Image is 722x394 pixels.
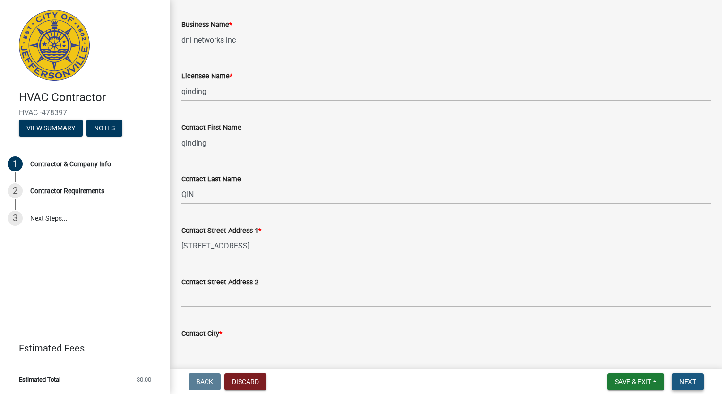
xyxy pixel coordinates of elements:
[181,176,241,183] label: Contact Last Name
[8,339,155,358] a: Estimated Fees
[30,188,104,194] div: Contractor Requirements
[19,125,83,132] wm-modal-confirm: Summary
[181,22,232,28] label: Business Name
[181,125,241,131] label: Contact First Name
[181,73,232,80] label: Licensee Name
[181,228,261,234] label: Contact Street Address 1
[615,378,651,385] span: Save & Exit
[8,183,23,198] div: 2
[679,378,696,385] span: Next
[181,331,222,337] label: Contact City
[607,373,664,390] button: Save & Exit
[86,125,122,132] wm-modal-confirm: Notes
[19,91,163,104] h4: HVAC Contractor
[196,378,213,385] span: Back
[181,279,258,286] label: Contact Street Address 2
[672,373,704,390] button: Next
[86,120,122,137] button: Notes
[19,120,83,137] button: View Summary
[19,10,90,81] img: City of Jeffersonville, Indiana
[224,373,266,390] button: Discard
[8,211,23,226] div: 3
[30,161,111,167] div: Contractor & Company Info
[19,108,151,117] span: HVAC -478397
[189,373,221,390] button: Back
[8,156,23,171] div: 1
[137,377,151,383] span: $0.00
[19,377,60,383] span: Estimated Total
